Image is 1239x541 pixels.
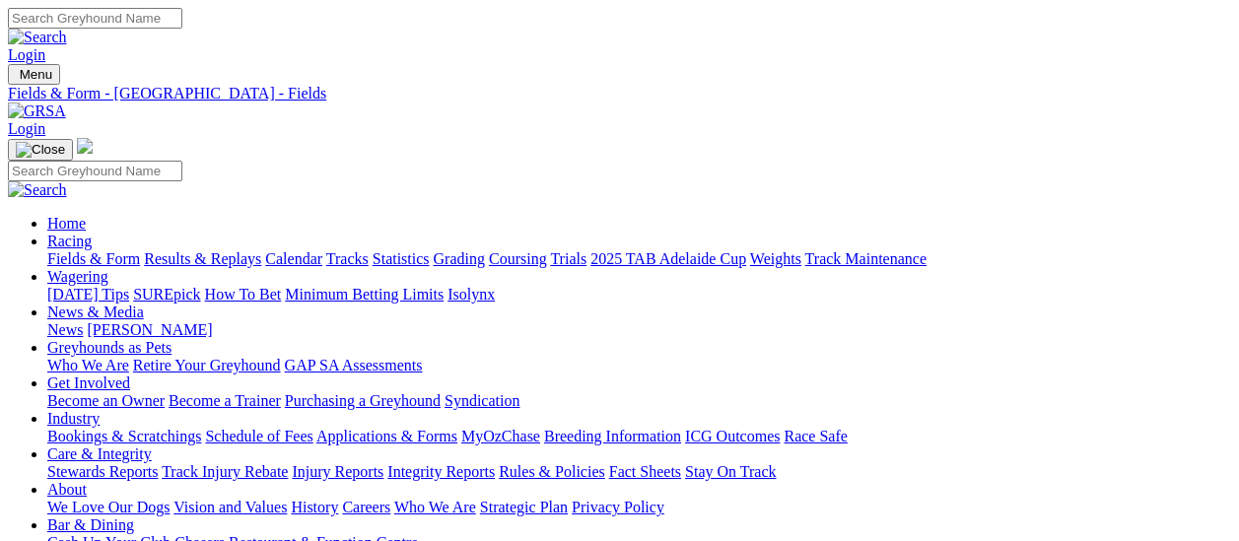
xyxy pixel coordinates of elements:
div: Wagering [47,286,1231,304]
img: Search [8,181,67,199]
button: Toggle navigation [8,64,60,85]
a: News & Media [47,304,144,320]
img: logo-grsa-white.png [77,138,93,154]
a: News [47,321,83,338]
a: Who We Are [394,499,476,515]
a: 2025 TAB Adelaide Cup [590,250,746,267]
a: Track Maintenance [805,250,927,267]
a: Get Involved [47,374,130,391]
a: Racing [47,233,92,249]
a: GAP SA Assessments [285,357,423,373]
a: Bookings & Scratchings [47,428,201,444]
a: Rules & Policies [499,463,605,480]
a: [DATE] Tips [47,286,129,303]
span: Menu [20,67,52,82]
a: Injury Reports [292,463,383,480]
a: Syndication [445,392,519,409]
a: MyOzChase [461,428,540,444]
a: Privacy Policy [572,499,664,515]
a: Bar & Dining [47,516,134,533]
a: Breeding Information [544,428,681,444]
div: Greyhounds as Pets [47,357,1231,374]
div: Get Involved [47,392,1231,410]
a: Careers [342,499,390,515]
a: Who We Are [47,357,129,373]
a: Statistics [373,250,430,267]
a: Stay On Track [685,463,776,480]
a: About [47,481,87,498]
a: Care & Integrity [47,445,152,462]
a: History [291,499,338,515]
a: Weights [750,250,801,267]
a: Calendar [265,250,322,267]
a: Integrity Reports [387,463,495,480]
a: Fields & Form - [GEOGRAPHIC_DATA] - Fields [8,85,1231,102]
a: Coursing [489,250,547,267]
a: Stewards Reports [47,463,158,480]
a: Home [47,215,86,232]
a: Trials [550,250,586,267]
a: Applications & Forms [316,428,457,444]
div: News & Media [47,321,1231,339]
a: Race Safe [784,428,847,444]
button: Toggle navigation [8,139,73,161]
a: ICG Outcomes [685,428,780,444]
a: Isolynx [447,286,495,303]
a: How To Bet [205,286,282,303]
a: [PERSON_NAME] [87,321,212,338]
a: Grading [434,250,485,267]
a: Vision and Values [173,499,287,515]
a: Login [8,120,45,137]
a: Results & Replays [144,250,261,267]
a: Tracks [326,250,369,267]
img: Close [16,142,65,158]
a: Strategic Plan [480,499,568,515]
div: Care & Integrity [47,463,1231,481]
input: Search [8,161,182,181]
a: Industry [47,410,100,427]
a: Fact Sheets [609,463,681,480]
a: Minimum Betting Limits [285,286,444,303]
a: Purchasing a Greyhound [285,392,441,409]
a: We Love Our Dogs [47,499,170,515]
a: Wagering [47,268,108,285]
a: Login [8,46,45,63]
a: Fields & Form [47,250,140,267]
div: Industry [47,428,1231,445]
img: Search [8,29,67,46]
a: Schedule of Fees [205,428,312,444]
a: Become an Owner [47,392,165,409]
input: Search [8,8,182,29]
img: GRSA [8,102,66,120]
div: Racing [47,250,1231,268]
a: Become a Trainer [169,392,281,409]
a: Retire Your Greyhound [133,357,281,373]
a: Track Injury Rebate [162,463,288,480]
div: About [47,499,1231,516]
a: Greyhounds as Pets [47,339,172,356]
a: SUREpick [133,286,200,303]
